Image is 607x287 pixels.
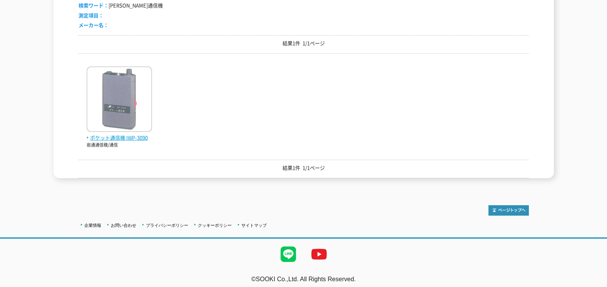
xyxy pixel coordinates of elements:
[146,223,188,228] a: プライバシーポリシー
[273,239,304,270] img: LINE
[79,39,529,47] p: 結果1件 1/1ページ
[84,223,101,228] a: 企業情報
[198,223,232,228] a: クッキーポリシー
[87,142,152,149] p: 岩通通信機/通信
[79,21,109,29] span: メーカー名：
[87,66,152,134] img: IWP-3090
[111,223,136,228] a: お問い合わせ
[87,134,152,142] span: ポケット通信機 IWP-3090
[241,223,267,228] a: サイトマップ
[79,164,529,172] p: 結果1件 1/1ページ
[304,239,334,270] img: YouTube
[87,126,152,142] a: ポケット通信機 IWP-3090
[79,12,104,19] span: 測定項目：
[79,2,163,10] li: [PERSON_NAME]通信機
[488,205,529,216] img: トップページへ
[79,2,109,9] span: 検索ワード：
